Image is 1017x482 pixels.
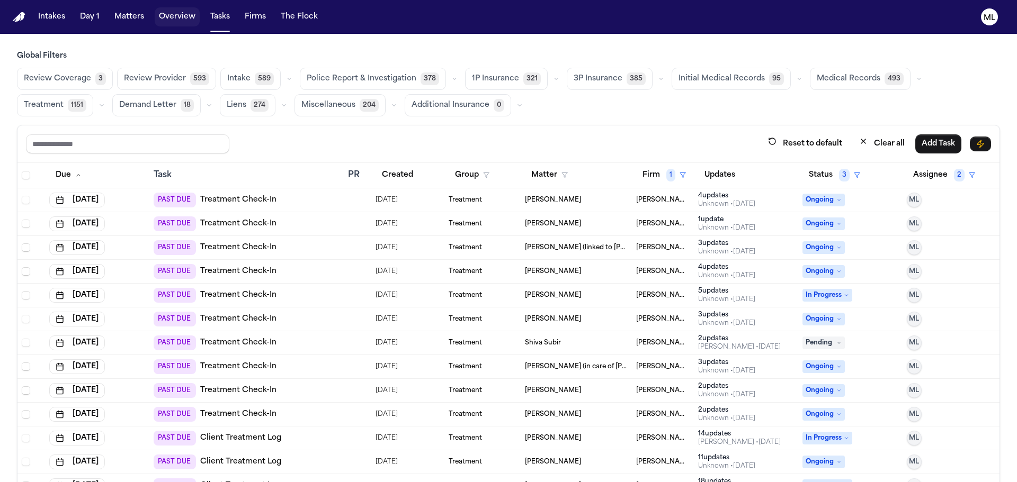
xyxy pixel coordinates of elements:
[124,74,186,84] span: Review Provider
[22,291,30,299] span: Select row
[190,72,209,85] span: 593
[200,242,276,253] a: Treatment Check-In
[200,409,276,420] a: Treatment Check-In
[525,410,581,419] span: Louai Hassan
[698,192,755,200] div: 4 update s
[698,295,755,304] div: Last updated by System at 6/5/2025, 11:34:51 AM
[227,74,251,84] span: Intake
[907,288,922,303] button: ML
[200,457,281,467] a: Client Treatment Log
[817,74,880,84] span: Medical Records
[348,169,367,181] div: PR
[698,263,755,271] div: 4 update s
[698,166,742,185] button: Updates
[698,215,755,224] div: 1 update
[627,72,646,85] span: 385
[112,94,201,116] button: Demand Letter18
[24,74,91,84] span: Review Coverage
[802,166,867,185] button: Status3
[698,334,781,343] div: 2 update s
[154,240,196,255] span: PAST DUE
[907,193,922,207] button: ML
[154,288,196,303] span: PAST DUE
[49,216,105,231] button: [DATE]
[154,312,196,326] span: PAST DUE
[49,383,105,398] button: [DATE]
[200,338,276,348] a: Treatment Check-In
[525,196,581,204] span: Nadalina Eldin
[636,196,690,204] span: Mohamed K Ahmed
[22,362,30,371] span: Select row
[698,367,755,375] div: Last updated by System at 7/1/2025, 11:11:35 AM
[698,382,755,390] div: 2 update s
[376,335,398,350] span: 6/17/2025, 3:14:31 PM
[525,291,581,299] span: Leo D Cruz
[698,343,781,351] div: Last updated by Michelle Landazabal at 7/2/2025, 5:51:49 PM
[22,315,30,323] span: Select row
[802,360,845,373] span: Ongoing
[240,7,270,26] button: Firms
[49,312,105,326] button: [DATE]
[155,7,200,26] button: Overview
[154,407,196,422] span: PAST DUE
[525,339,561,347] span: Shiva Subir
[494,99,504,112] span: 0
[255,72,274,85] span: 589
[698,358,755,367] div: 3 update s
[360,99,379,112] span: 204
[810,68,911,90] button: Medical Records493
[200,433,281,443] a: Client Treatment Log
[412,100,489,111] span: Additional Insurance
[907,216,922,231] button: ML
[376,407,398,422] span: 5/15/2025, 6:00:30 PM
[49,359,105,374] button: [DATE]
[802,432,852,444] span: In Progress
[200,266,276,277] a: Treatment Check-In
[49,166,88,185] button: Due
[636,410,690,419] span: Mohamed K Ahmed
[525,267,581,276] span: Joel Cherestal
[907,383,922,398] button: ML
[636,166,692,185] button: Firm1
[909,362,919,371] span: ML
[907,335,922,350] button: ML
[907,240,922,255] button: ML
[698,248,755,256] div: Last updated by System at 7/1/2025, 11:11:03 AM
[110,7,148,26] button: Matters
[119,100,176,111] span: Demand Letter
[17,68,113,90] button: Review Coverage3
[200,361,276,372] a: Treatment Check-In
[525,458,581,466] span: Natalia Nogueira Balaniuc
[24,100,64,111] span: Treatment
[276,7,322,26] button: The Flock
[220,68,281,90] button: Intake589
[22,458,30,466] span: Select row
[909,434,919,442] span: ML
[907,264,922,279] button: ML
[907,359,922,374] button: ML
[909,243,919,252] span: ML
[523,72,541,85] span: 321
[636,458,690,466] span: Mohamed K Ahmed
[698,239,755,248] div: 3 update s
[909,458,919,466] span: ML
[22,171,30,179] span: Select all
[76,7,104,26] a: Day 1
[802,265,845,278] span: Ongoing
[698,271,755,280] div: Last updated by System at 7/7/2025, 12:04:24 PM
[22,196,30,204] span: Select row
[13,12,25,22] a: Home
[22,434,30,442] span: Select row
[802,337,845,349] span: Pending
[666,169,675,181] span: 1
[34,7,69,26] a: Intakes
[200,314,276,324] a: Treatment Check-In
[574,74,622,84] span: 3P Insurance
[449,339,482,347] span: Treatment
[970,137,991,151] button: Immediate Task
[802,456,845,468] span: Ongoing
[49,407,105,422] button: [DATE]
[698,224,755,232] div: Last updated by System at 7/8/2025, 12:27:48 PM
[154,216,196,231] span: PAST DUE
